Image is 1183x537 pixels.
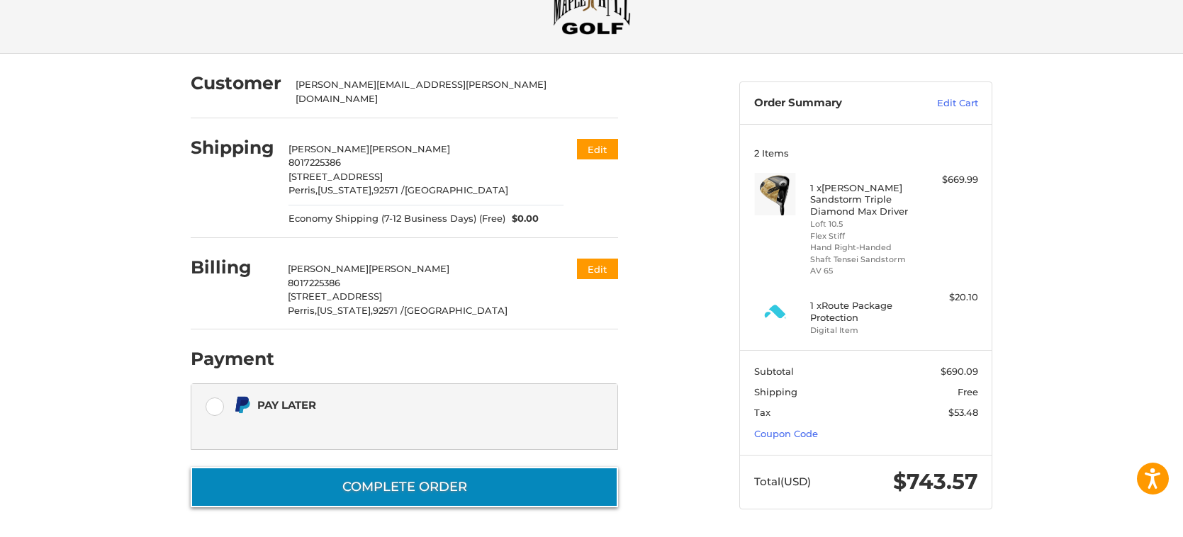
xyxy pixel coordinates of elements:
h4: 1 x [PERSON_NAME] Sandstorm Triple Diamond Max Driver [810,182,919,217]
h3: 2 Items [754,147,978,159]
span: [PERSON_NAME] [288,263,369,274]
span: [US_STATE], [317,305,373,316]
span: [US_STATE], [318,184,374,196]
button: Edit [577,139,618,159]
li: Shaft Tensei Sandstorm AV 65 [810,254,919,277]
span: Perris, [288,305,317,316]
h4: 1 x Route Package Protection [810,300,919,323]
span: [GEOGRAPHIC_DATA] [405,184,508,196]
span: Economy Shipping (7-12 Business Days) (Free) [288,212,505,226]
li: Hand Right-Handed [810,242,919,254]
a: Coupon Code [754,428,818,439]
span: [PERSON_NAME] [369,263,449,274]
span: Tax [754,407,770,418]
span: Perris, [288,184,318,196]
li: Flex Stiff [810,230,919,242]
span: 8017225386 [288,277,340,288]
span: Shipping [754,386,797,397]
span: $690.09 [941,366,978,377]
span: 92571 / [373,305,404,316]
iframe: PayPal Message 1 [233,419,529,432]
span: Subtotal [754,366,794,377]
h3: Order Summary [754,96,907,111]
h2: Billing [191,256,274,278]
div: [PERSON_NAME][EMAIL_ADDRESS][PERSON_NAME][DOMAIN_NAME] [296,78,605,106]
li: Loft 10.5 [810,218,919,230]
button: Edit [577,259,618,279]
button: Complete order [191,467,618,507]
h2: Shipping [191,137,274,159]
span: $0.00 [505,212,539,226]
span: 8017225386 [288,157,341,168]
li: Digital Item [810,324,919,337]
div: $669.99 [922,173,978,187]
span: [PERSON_NAME] [369,143,450,154]
span: Free [958,386,978,397]
h2: Customer [191,72,281,94]
span: 92571 / [374,184,405,196]
div: Pay Later [257,393,529,417]
span: Total (USD) [754,475,811,488]
span: $53.48 [948,407,978,418]
span: $743.57 [893,468,978,494]
span: [STREET_ADDRESS] [288,290,382,302]
a: Edit Cart [907,96,978,111]
img: Pay Later icon [233,396,251,414]
div: $20.10 [922,290,978,305]
span: [GEOGRAPHIC_DATA] [404,305,508,316]
span: [PERSON_NAME] [288,143,369,154]
span: [STREET_ADDRESS] [288,171,383,182]
h2: Payment [191,348,274,370]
